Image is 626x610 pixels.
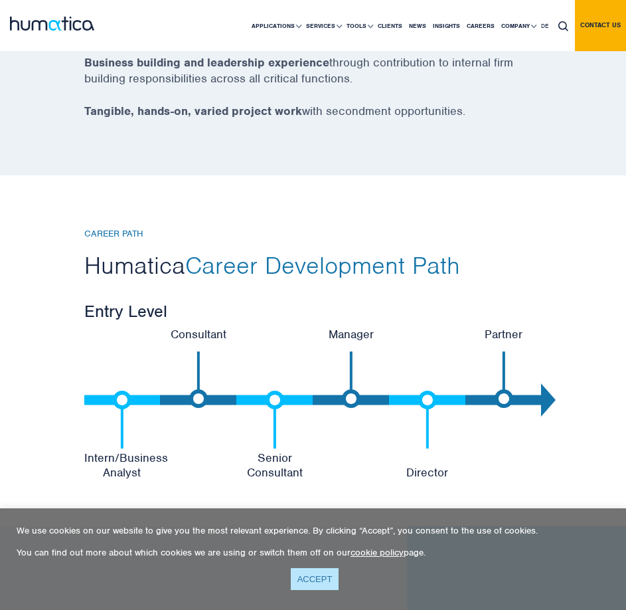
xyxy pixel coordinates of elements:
[498,1,538,51] a: Company
[313,327,389,342] p: Manager
[84,451,161,480] p: Intern/Business Analyst
[84,55,329,70] strong: Business building and leadership experience
[303,1,343,51] a: Services
[266,391,284,449] img: b_line
[248,1,303,51] a: Applications
[291,568,339,590] a: ACCEPT
[558,21,568,31] img: search_icon
[84,300,542,322] h3: Entry Level
[160,327,236,342] p: Consultant
[343,1,374,51] a: Tools
[495,352,513,408] img: b_line2
[84,104,302,118] strong: Tangible, hands-on, varied project work
[465,327,542,342] p: Partner
[17,547,609,558] p: You can find out more about which cookies we are using or switch them off on our page.
[113,391,131,449] img: b_line
[84,229,542,240] h6: CAREER PATH
[342,352,360,408] img: b_line2
[84,103,542,136] p: with secondment opportunities.
[17,525,609,536] p: We use cookies on our website to give you the most relevant experience. By clicking “Accept”, you...
[538,1,552,51] a: DE
[430,1,463,51] a: Insights
[236,451,313,480] p: Senior Consultant
[406,1,430,51] a: News
[541,22,548,30] span: DE
[389,465,465,480] p: Director
[10,17,94,31] img: logo
[351,547,404,558] a: cookie policy
[374,1,406,51] a: Clients
[84,54,542,103] p: through contribution to internal firm building responsibilities across all critical functions.
[84,250,542,280] h2: Humatica
[185,250,460,280] span: Career Development Path
[189,352,208,408] img: b_line2
[541,383,556,417] img: Polygon
[418,391,437,449] img: b_line
[463,1,498,51] a: Careers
